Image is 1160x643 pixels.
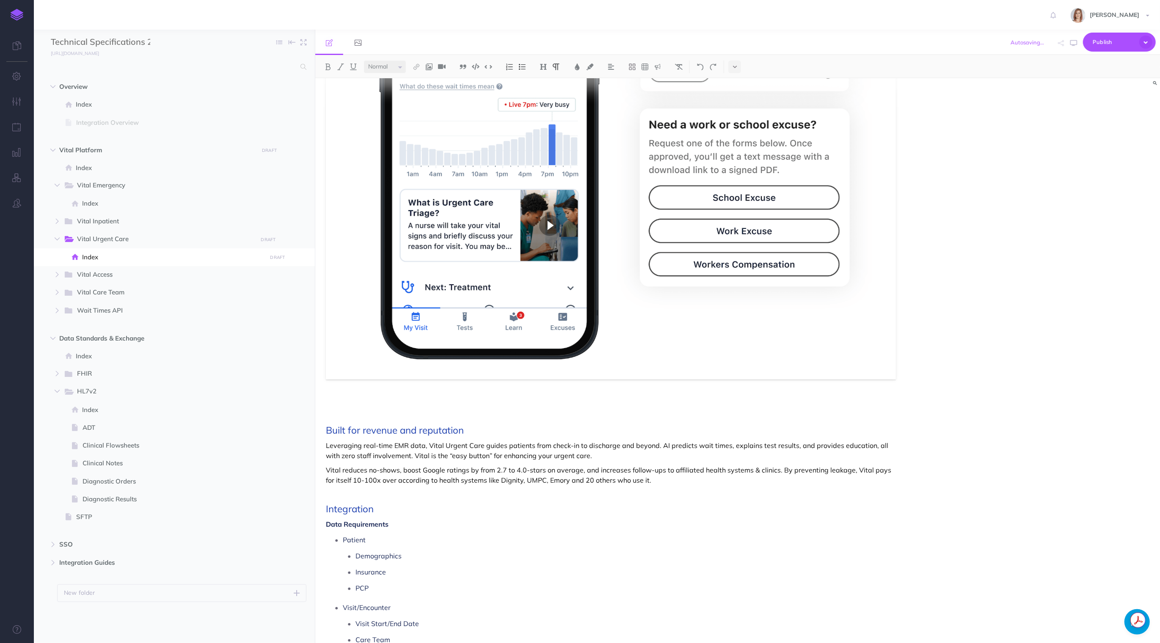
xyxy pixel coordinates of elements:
span: Visit/Encounter [343,603,391,612]
img: Alignment dropdown menu button [607,63,615,70]
span: Vital Care Team [77,287,251,298]
img: Paragraph button [552,63,560,70]
span: Index [82,198,264,209]
img: Unordered list button [518,63,526,70]
span: Index [82,252,264,262]
input: Documentation Name [51,36,150,49]
span: Vital Emergency [77,180,251,191]
img: Italic button [337,63,344,70]
img: Link button [413,63,420,70]
span: SFTP [76,512,264,522]
span: Diagnostic Orders [83,476,264,486]
img: Inline code button [485,63,492,70]
img: Text background color button [586,63,594,70]
img: Add image button [425,63,433,70]
span: PCP [355,584,369,592]
button: Publish [1083,33,1156,52]
span: Demographics [355,552,402,560]
input: Search [51,59,295,74]
span: Vital Access [77,269,251,280]
span: Integration [326,503,374,515]
img: Clear styles button [675,63,683,70]
img: Bold button [324,63,332,70]
small: [URL][DOMAIN_NAME] [51,50,99,56]
span: Integration Overview [76,118,264,128]
span: Overview [59,82,253,92]
span: Clinical Flowsheets [83,440,264,451]
img: Add video button [438,63,446,70]
span: Data Standards & Exchange [59,333,253,343]
span: Index [82,405,264,415]
img: 80e56c4cd95d97013565149c583a4370.jpg [1071,8,1086,23]
small: DRAFT [262,148,277,153]
span: Clinical Notes [83,458,264,468]
span: Publish [1093,36,1135,49]
img: Underline button [350,63,357,70]
span: Vital Platform [59,145,253,155]
span: Index [76,99,264,110]
span: Vital Inpatient [77,216,251,227]
span: Diagnostic Results [83,494,264,504]
span: Wait Times API [77,305,251,316]
span: Vital Urgent Care [77,234,251,245]
span: Insurance [355,568,386,576]
p: Leveraging real-time EMR data, Vital Urgent Care guides patients from check-in to discharge and b... [326,440,896,461]
span: Visit Start/End Date [355,619,419,628]
span: Patient [343,536,366,544]
span: Index [76,351,264,361]
span: Index [76,163,264,173]
span: [PERSON_NAME] [1086,11,1143,19]
img: Headings dropdown button [540,63,547,70]
p: New folder [64,588,95,597]
span: Autosaving... [1011,39,1044,46]
button: DRAFT [258,235,279,245]
small: DRAFT [261,237,276,242]
img: Code block button [472,63,479,70]
button: New folder [57,584,306,602]
img: Create table button [641,63,649,70]
small: DRAFT [270,255,285,260]
img: Text color button [573,63,581,70]
span: Integration Guides [59,558,253,568]
img: Blockquote button [459,63,467,70]
img: Ordered list button [506,63,513,70]
img: Redo [709,63,717,70]
img: Callout dropdown menu button [654,63,661,70]
span: Data Requirements [326,520,389,528]
img: Undo [697,63,704,70]
button: DRAFT [267,253,288,262]
button: DRAFT [259,146,280,155]
span: FHIR [77,368,251,379]
span: ADT [83,423,264,433]
a: [URL][DOMAIN_NAME] [34,49,107,57]
img: logo-mark.svg [11,9,23,21]
span: HL7v2 [77,386,251,397]
a: Open chat [1124,609,1150,635]
p: Vital reduces no-shows, boost Google ratings by from 2.7 to 4.0-stars on average, and increases f... [326,465,896,485]
span: Built for revenue and reputation [326,424,464,436]
span: SSO [59,539,253,550]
